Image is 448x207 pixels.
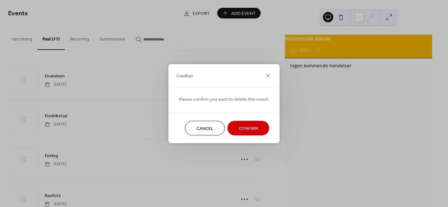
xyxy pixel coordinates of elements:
span: Confirm [176,73,193,80]
span: Confirm [239,125,258,132]
button: Confirm [228,121,269,135]
span: Please confirm you want to delete this event. [179,96,269,103]
span: Cancel [196,125,214,132]
button: Cancel [185,121,225,135]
